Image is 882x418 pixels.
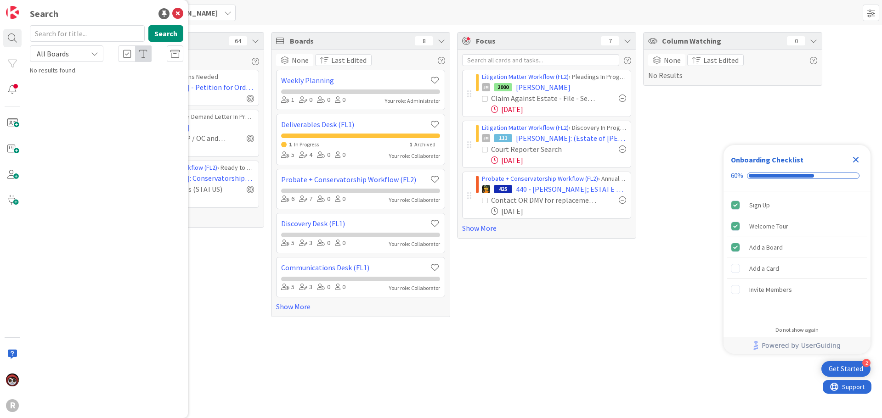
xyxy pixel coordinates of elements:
[415,36,433,45] div: 8
[162,7,218,18] span: [PERSON_NAME]
[727,258,867,279] div: Add a Card is incomplete.
[648,54,817,81] div: No Results
[727,195,867,215] div: Sign Up is complete.
[6,373,19,386] img: JS
[135,82,254,93] span: [PERSON_NAME] - Petition for Order for Surrender of Assets
[335,150,345,160] div: 0
[724,145,871,354] div: Checklist Container
[281,150,294,160] div: 5
[335,238,345,248] div: 0
[389,196,440,204] div: Your role: Collaborator
[281,194,294,204] div: 6
[299,194,312,204] div: 7
[516,184,626,195] span: 440 - [PERSON_NAME]; ESTATE OF [PERSON_NAME]
[299,95,312,105] div: 0
[749,242,783,253] div: Add a Board
[482,174,598,183] a: Probate + Conservatorship Workflow (FL2)
[727,216,867,236] div: Welcome Tour is complete.
[491,155,626,166] div: [DATE]
[292,55,309,66] span: None
[727,279,867,300] div: Invite Members is incomplete.
[703,55,739,66] span: Last Edited
[749,284,792,295] div: Invite Members
[687,54,744,66] button: Last Edited
[299,282,312,292] div: 3
[317,194,330,204] div: 0
[281,282,294,292] div: 5
[731,154,803,165] div: Onboarding Checklist
[315,54,372,66] button: Last Edited
[30,66,183,75] div: No results found.
[787,36,805,45] div: 0
[662,35,782,46] span: Column Watching
[281,262,429,273] a: Communications Desk (FL1)
[385,97,440,105] div: Your role: Administrator
[749,200,770,211] div: Sign Up
[317,150,330,160] div: 0
[6,399,19,412] div: R
[862,359,871,367] div: 2
[276,301,445,312] a: Show More
[727,237,867,257] div: Add a Board is complete.
[335,282,345,292] div: 0
[389,152,440,160] div: Your role: Collaborator
[664,55,681,66] span: None
[731,172,743,180] div: 60%
[317,238,330,248] div: 0
[281,174,429,185] a: Probate + Conservatorship Workflow (FL2)
[494,83,512,91] div: 2000
[821,361,871,377] div: Open Get Started checklist, remaining modules: 2
[335,194,345,204] div: 0
[482,123,626,133] div: › Discovery In Progress
[482,185,490,193] img: MR
[482,123,569,132] a: Litigation Matter Workflow (FL2)
[749,263,779,274] div: Add a Card
[19,1,42,12] span: Support
[281,75,429,86] a: Weekly Planning
[462,223,631,234] a: Show More
[491,195,599,206] div: Contact OR DMV for replacement title for truck online [client to send atty VIN #]
[317,95,330,105] div: 0
[848,152,863,167] div: Close Checklist
[482,72,569,81] a: Litigation Matter Workflow (FL2)
[482,134,490,142] div: JM
[829,364,863,373] div: Get Started
[491,144,588,155] div: Court Reporter Search
[331,55,367,66] span: Last Edited
[476,35,594,46] span: Focus
[30,25,145,42] input: Search for title...
[409,141,412,148] span: 1
[299,150,312,160] div: 4
[389,284,440,292] div: Your role: Collaborator
[281,238,294,248] div: 5
[491,104,626,115] div: [DATE]
[482,83,490,91] div: JM
[724,337,871,354] div: Footer
[482,72,626,82] div: › Pleadings In Progress
[135,173,254,184] span: [PERSON_NAME]: Conservatorship/Probate [keep eye on]
[6,6,19,19] img: Visit kanbanzone.com
[494,134,512,142] div: 111
[516,133,626,144] span: [PERSON_NAME]: (Estate of [PERSON_NAME])
[775,326,819,334] div: Do not show again
[281,95,294,105] div: 1
[37,49,69,58] span: All Boards
[229,36,247,45] div: 64
[294,141,319,148] span: In Progress
[728,337,866,354] a: Powered by UserGuiding
[491,206,626,217] div: [DATE]
[30,7,58,21] div: Search
[281,218,429,229] a: Discovery Desk (FL1)
[762,340,841,351] span: Powered by UserGuiding
[289,141,292,148] span: 1
[724,191,871,320] div: Checklist items
[462,54,619,66] input: Search all cards and tasks...
[491,93,599,104] div: Claim Against Estate - File - Send PR
[494,185,512,193] div: 425
[601,36,619,45] div: 7
[731,172,863,180] div: Checklist progress: 60%
[482,174,626,184] div: › Annual Accounting Queue
[148,25,183,42] button: Search
[749,221,788,232] div: Welcome Tour
[281,119,429,130] a: Deliverables Desk (FL1)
